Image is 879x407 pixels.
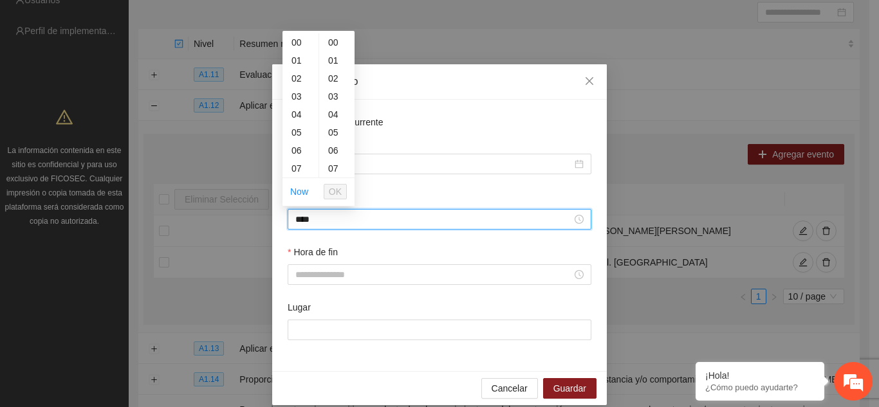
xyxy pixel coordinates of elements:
[481,378,538,399] button: Cancelar
[282,33,319,51] div: 00
[319,87,355,105] div: 03
[282,87,319,105] div: 03
[295,212,572,226] input: Hora de inicio
[288,245,338,259] label: Hora de fin
[211,6,242,37] div: Minimizar ventana de chat en vivo
[543,378,597,399] button: Guardar
[572,64,607,99] button: Close
[492,381,528,395] span: Cancelar
[319,141,355,159] div: 06
[319,51,355,69] div: 01
[705,383,815,392] p: ¿Cómo puedo ayudarte?
[282,105,319,123] div: 04
[705,370,815,381] div: ¡Hola!
[67,66,216,82] div: Chatee con nosotros ahora
[295,267,572,282] input: Hora de fin
[6,271,245,316] textarea: Escriba su mensaje y pulse “Intro”
[288,320,591,340] input: Lugar
[319,33,355,51] div: 00
[288,75,591,89] div: Agregar evento
[282,51,319,69] div: 01
[282,159,319,177] div: 07
[584,76,595,86] span: close
[295,157,572,171] input: Fecha
[319,123,355,141] div: 05
[319,69,355,87] div: 02
[282,141,319,159] div: 06
[75,131,178,261] span: Estamos en línea.
[282,123,319,141] div: 05
[288,300,311,314] label: Lugar
[319,105,355,123] div: 04
[553,381,586,395] span: Guardar
[290,186,308,197] a: Now
[324,184,347,199] button: OK
[319,159,355,177] div: 07
[282,69,319,87] div: 02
